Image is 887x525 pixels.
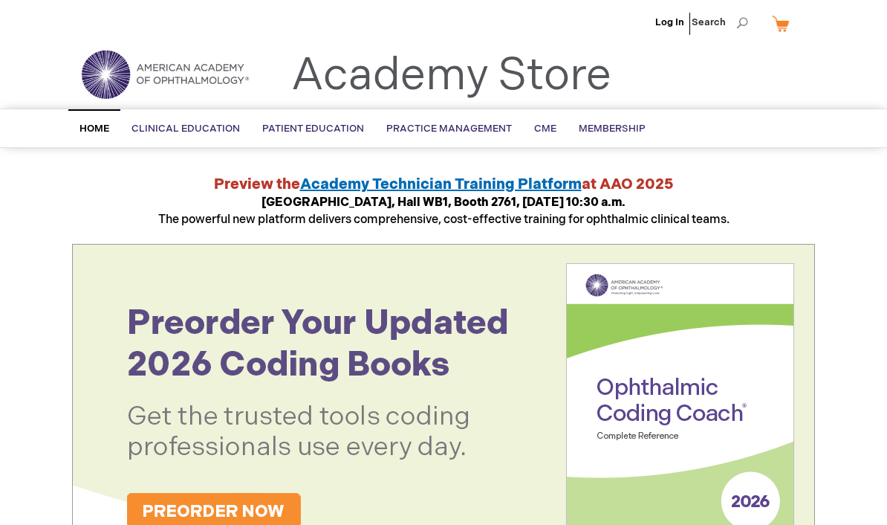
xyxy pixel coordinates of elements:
span: Patient Education [262,123,364,135]
span: Clinical Education [131,123,240,135]
span: Membership [579,123,646,135]
a: Academy Technician Training Platform [300,175,582,193]
a: Log In [655,16,684,28]
strong: Preview the at AAO 2025 [214,175,674,193]
span: Search [692,7,748,37]
span: Home [79,123,109,135]
span: Practice Management [386,123,512,135]
a: Academy Store [291,49,611,103]
strong: [GEOGRAPHIC_DATA], Hall WB1, Booth 2761, [DATE] 10:30 a.m. [261,196,626,210]
span: The powerful new platform delivers comprehensive, cost-effective training for ophthalmic clinical... [158,196,730,227]
span: CME [534,123,556,135]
